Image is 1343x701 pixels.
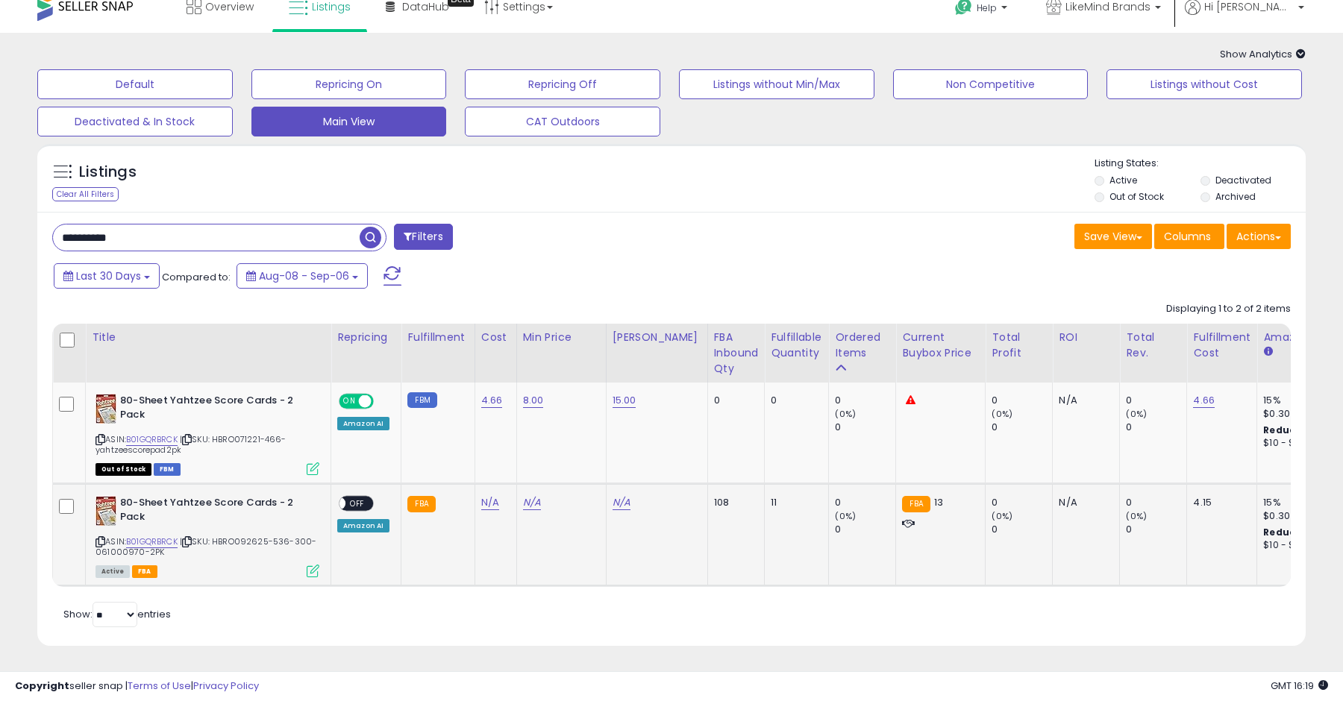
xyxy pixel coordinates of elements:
[714,330,759,377] div: FBA inbound Qty
[1227,224,1291,249] button: Actions
[1059,330,1113,345] div: ROI
[63,607,171,621] span: Show: entries
[992,394,1052,407] div: 0
[835,496,895,509] div: 0
[1109,174,1137,186] label: Active
[1126,523,1186,536] div: 0
[337,330,395,345] div: Repricing
[835,421,895,434] div: 0
[902,496,930,512] small: FBA
[481,393,503,408] a: 4.66
[714,496,754,509] div: 108
[992,510,1012,522] small: (0%)
[992,408,1012,420] small: (0%)
[771,394,817,407] div: 0
[1126,496,1186,509] div: 0
[992,496,1052,509] div: 0
[126,535,178,548] a: B01GQRBRCK
[523,393,544,408] a: 8.00
[1126,421,1186,434] div: 0
[613,495,630,510] a: N/A
[372,395,395,408] span: OFF
[1154,224,1224,249] button: Columns
[523,495,541,510] a: N/A
[1126,330,1180,361] div: Total Rev.
[1271,679,1328,693] span: 2025-10-7 16:19 GMT
[120,496,301,527] b: 80-Sheet Yahtzee Score Cards - 2 Pack
[465,69,660,99] button: Repricing Off
[1193,496,1245,509] div: 4.15
[613,393,636,408] a: 15.00
[992,523,1052,536] div: 0
[79,162,137,183] h5: Listings
[835,510,856,522] small: (0%)
[714,394,754,407] div: 0
[76,268,141,283] span: Last 30 Days
[523,330,600,345] div: Min Price
[481,495,499,510] a: N/A
[132,565,157,578] span: FBA
[96,394,116,424] img: 51MZpKSgeWL._SL40_.jpg
[237,263,368,289] button: Aug-08 - Sep-06
[259,268,349,283] span: Aug-08 - Sep-06
[902,330,979,361] div: Current Buybox Price
[340,395,359,408] span: ON
[337,519,389,532] div: Amazon AI
[835,394,895,407] div: 0
[934,495,943,509] span: 13
[1263,345,1272,359] small: Amazon Fees.
[977,1,997,14] span: Help
[15,679,69,693] strong: Copyright
[481,330,510,345] div: Cost
[92,330,325,345] div: Title
[1193,393,1215,408] a: 4.66
[128,679,191,693] a: Terms of Use
[52,187,119,201] div: Clear All Filters
[37,69,233,99] button: Default
[154,463,181,476] span: FBM
[15,679,259,694] div: seller snap | |
[407,496,435,512] small: FBA
[1215,190,1256,203] label: Archived
[1220,47,1306,61] span: Show Analytics
[893,69,1089,99] button: Non Competitive
[1059,394,1108,407] div: N/A
[37,107,233,136] button: Deactivated & In Stock
[407,392,436,408] small: FBM
[1126,510,1147,522] small: (0%)
[1126,408,1147,420] small: (0%)
[835,523,895,536] div: 0
[345,497,369,510] span: OFF
[120,394,301,425] b: 80-Sheet Yahtzee Score Cards - 2 Pack
[1126,394,1186,407] div: 0
[96,535,316,558] span: | SKU: HBRO092625-536-300-061000970-2PK
[251,69,447,99] button: Repricing On
[613,330,701,345] div: [PERSON_NAME]
[193,679,259,693] a: Privacy Policy
[407,330,468,345] div: Fulfillment
[96,565,130,578] span: All listings currently available for purchase on Amazon
[1109,190,1164,203] label: Out of Stock
[162,270,231,284] span: Compared to:
[835,408,856,420] small: (0%)
[96,496,116,526] img: 51MZpKSgeWL._SL40_.jpg
[1164,229,1211,244] span: Columns
[1095,157,1305,171] p: Listing States:
[1215,174,1271,186] label: Deactivated
[1074,224,1152,249] button: Save View
[679,69,874,99] button: Listings without Min/Max
[126,433,178,446] a: B01GQRBRCK
[1059,496,1108,509] div: N/A
[337,417,389,430] div: Amazon AI
[771,496,817,509] div: 11
[96,496,319,576] div: ASIN:
[394,224,452,250] button: Filters
[835,330,889,361] div: Ordered Items
[96,433,287,456] span: | SKU: HBRO071221-466-yahtzeescorepad2pk
[1166,302,1291,316] div: Displaying 1 to 2 of 2 items
[1106,69,1302,99] button: Listings without Cost
[96,463,151,476] span: All listings that are currently out of stock and unavailable for purchase on Amazon
[1193,330,1250,361] div: Fulfillment Cost
[992,330,1046,361] div: Total Profit
[251,107,447,136] button: Main View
